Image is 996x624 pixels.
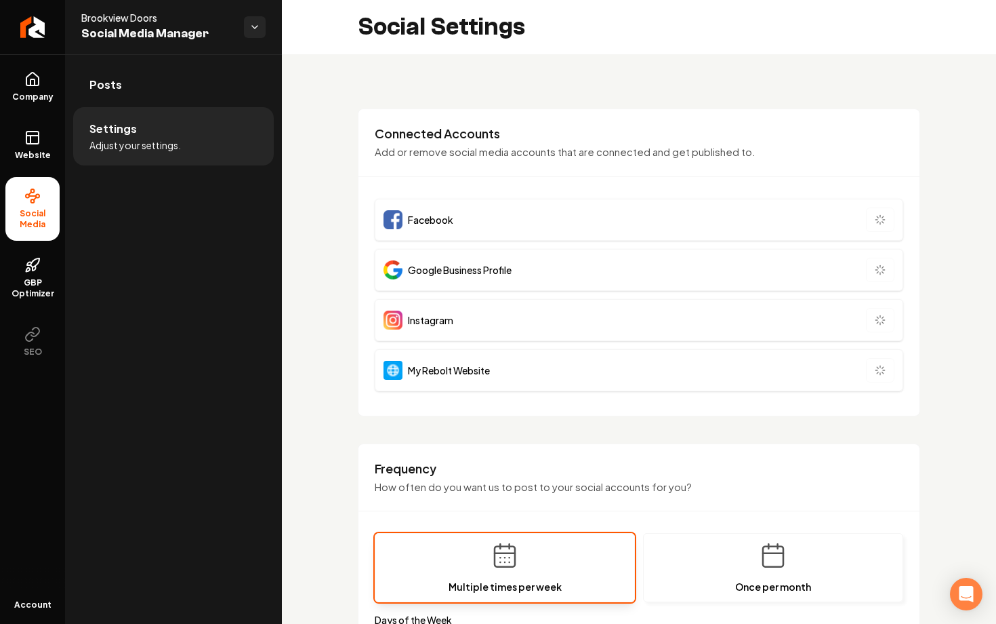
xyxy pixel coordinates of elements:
span: Account [14,600,51,610]
button: Once per month [643,533,903,602]
h2: Social Settings [358,14,525,41]
p: Add or remove social media accounts that are connected and get published to. [375,144,903,160]
span: Facebook [408,213,453,227]
p: How often do you want us to post to your social accounts for you? [375,480,903,495]
span: Brookview Doors [81,11,233,24]
a: Website [5,119,60,172]
a: GBP Optimizer [5,246,60,310]
span: Instagram [408,313,453,327]
span: Google Business Profile [408,263,512,277]
span: Social Media Manager [81,24,233,43]
button: Multiple times per week [375,533,635,602]
button: SEO [5,315,60,368]
span: Posts [89,77,122,93]
img: Website [383,361,402,380]
span: SEO [18,347,47,357]
h3: Frequency [375,461,903,477]
h3: Connected Accounts [375,125,903,142]
span: My Rebolt Website [408,364,490,377]
img: Rebolt Logo [20,16,45,38]
img: Facebook [383,210,402,229]
span: Website [9,150,56,161]
img: Instagram [383,311,402,330]
a: Posts [73,63,274,106]
span: Company [7,92,59,102]
div: Open Intercom Messenger [950,578,982,610]
span: Social Media [5,208,60,230]
a: Company [5,60,60,113]
span: Adjust your settings. [89,138,181,152]
img: Google [383,260,402,279]
span: GBP Optimizer [5,277,60,299]
span: Settings [89,121,137,137]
